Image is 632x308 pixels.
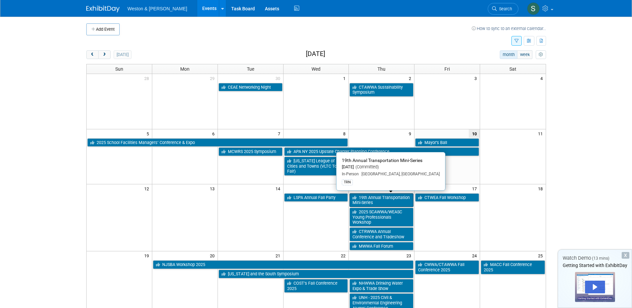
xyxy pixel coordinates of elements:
[469,129,480,138] span: 10
[415,260,479,274] a: CWWA/CTAWWA Fall Conference 2025
[342,158,422,163] span: 19th Annual Transportation Mini-Series
[471,251,480,260] span: 24
[481,260,545,274] a: MACC Fall Conference 2025
[247,66,254,72] span: Tue
[408,74,414,82] span: 2
[312,66,320,72] span: Wed
[537,251,546,260] span: 25
[342,172,359,176] span: In-Person
[377,66,385,72] span: Thu
[219,83,283,92] a: CEAE Networking Night
[537,129,546,138] span: 11
[359,172,440,176] span: [GEOGRAPHIC_DATA], [GEOGRAPHIC_DATA]
[153,260,413,269] a: NJSBA Workshop 2025
[349,279,413,293] a: NHWWA Drinking Water Expo & Trade Show
[144,74,152,82] span: 28
[539,53,543,57] i: Personalize Calendar
[115,66,123,72] span: Sun
[209,251,218,260] span: 20
[517,50,532,59] button: week
[87,138,348,147] a: 2025 School Facilities Managers’ Conference & Expo
[284,193,348,202] a: LSPA Annual Fall Party
[497,6,512,11] span: Search
[275,184,283,193] span: 14
[540,74,546,82] span: 4
[349,83,413,97] a: CTAWWA Sustainability Symposium
[114,50,131,59] button: [DATE]
[509,66,516,72] span: Sat
[472,26,546,31] a: How to sync to an external calendar...
[340,251,348,260] span: 22
[144,184,152,193] span: 12
[354,164,379,169] span: (Committed)
[349,227,413,241] a: CTRWWA Annual Conference and Tradeshow
[444,66,450,72] span: Fri
[406,251,414,260] span: 23
[144,251,152,260] span: 19
[306,50,325,58] h2: [DATE]
[212,129,218,138] span: 6
[349,208,413,227] a: 2025 SCAWWA/WEASC Young Professionals Workshop
[146,129,152,138] span: 5
[536,50,546,59] button: myCustomButton
[86,23,120,35] button: Add Event
[86,50,99,59] button: prev
[209,74,218,82] span: 29
[558,255,632,262] div: Watch Demo
[558,262,632,269] div: Getting Started with ExhibitDay
[500,50,517,59] button: month
[284,157,348,176] a: [US_STATE] League of Cities and Towns (VLTC Town Fair)
[349,242,413,251] a: MWWA Fall Forum
[277,129,283,138] span: 7
[622,252,629,259] div: Dismiss
[471,184,480,193] span: 17
[284,147,479,156] a: APA NY 2025 Upstate Chapter Planning Conference
[527,2,540,15] img: susan Dougherty
[342,129,348,138] span: 8
[349,193,413,207] a: 19th Annual Transportation Mini-Series
[342,179,353,185] div: TRN
[219,270,414,278] a: [US_STATE] and the South Symposium
[408,129,414,138] span: 9
[474,74,480,82] span: 3
[128,6,187,11] span: Weston & [PERSON_NAME]
[342,164,440,170] div: [DATE]
[209,184,218,193] span: 13
[98,50,111,59] button: next
[342,74,348,82] span: 1
[415,138,479,147] a: Mayor’s Ball
[284,279,348,293] a: COST’s Fall Conference 2025
[585,281,605,293] div: Play
[275,251,283,260] span: 21
[415,193,479,202] a: CTWEA Fall Workshop
[537,184,546,193] span: 18
[180,66,190,72] span: Mon
[592,256,609,261] span: (13 mins)
[219,147,283,156] a: MCWRS 2025 Symposium
[86,6,120,12] img: ExhibitDay
[275,74,283,82] span: 30
[488,3,518,15] a: Search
